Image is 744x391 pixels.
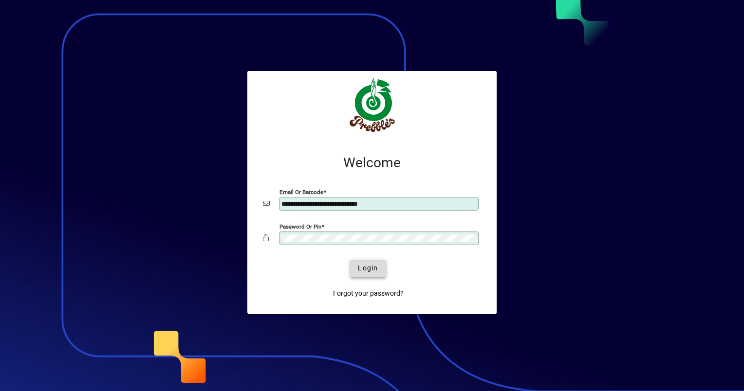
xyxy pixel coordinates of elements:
h2: Welcome [263,155,481,171]
span: Forgot your password? [333,288,404,299]
mat-label: Email or Barcode [279,188,323,195]
button: Login [350,260,386,277]
span: Login [358,263,378,273]
mat-label: Password or Pin [279,223,321,230]
a: Forgot your password? [329,285,408,302]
